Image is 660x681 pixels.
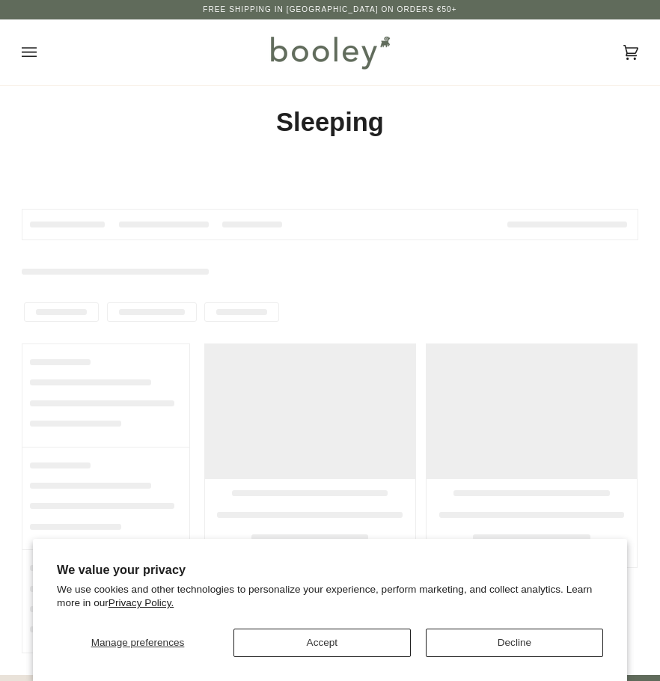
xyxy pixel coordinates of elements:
span: Manage preferences [91,637,185,648]
button: Decline [426,629,603,657]
p: Free Shipping in [GEOGRAPHIC_DATA] on Orders €50+ [203,4,456,16]
img: Booley [264,31,395,74]
button: Manage preferences [57,629,219,657]
a: Privacy Policy. [109,597,174,608]
button: Open menu [22,19,67,85]
h1: Sleeping [22,106,638,138]
h2: We value your privacy [57,563,603,577]
button: Accept [233,629,411,657]
p: We use cookies and other technologies to personalize your experience, perform marketing, and coll... [57,583,603,609]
